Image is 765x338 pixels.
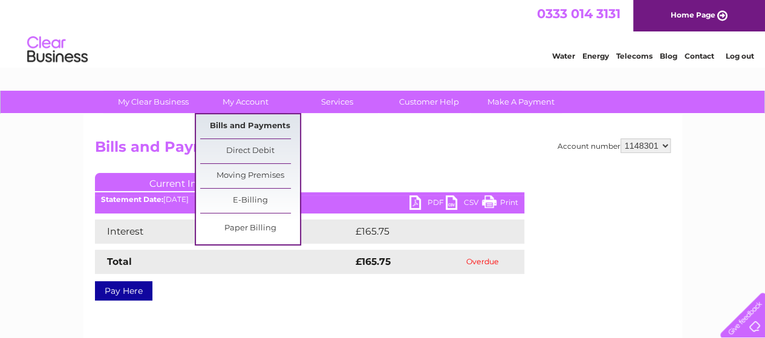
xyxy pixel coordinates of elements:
[552,51,575,60] a: Water
[409,195,446,213] a: PDF
[660,51,677,60] a: Blog
[200,114,300,138] a: Bills and Payments
[27,31,88,68] img: logo.png
[558,138,671,153] div: Account number
[95,138,671,161] h2: Bills and Payments
[200,189,300,213] a: E-Billing
[446,195,482,213] a: CSV
[103,91,203,113] a: My Clear Business
[353,219,502,244] td: £165.75
[582,51,609,60] a: Energy
[441,250,524,274] td: Overdue
[287,91,387,113] a: Services
[200,164,300,188] a: Moving Premises
[356,256,391,267] strong: £165.75
[95,195,524,204] div: [DATE]
[101,195,163,204] b: Statement Date:
[725,51,754,60] a: Log out
[537,6,620,21] a: 0333 014 3131
[95,281,152,301] a: Pay Here
[195,91,295,113] a: My Account
[616,51,653,60] a: Telecoms
[107,256,132,267] strong: Total
[97,7,669,59] div: Clear Business is a trading name of Verastar Limited (registered in [GEOGRAPHIC_DATA] No. 3667643...
[685,51,714,60] a: Contact
[471,91,571,113] a: Make A Payment
[95,219,353,244] td: Interest
[200,216,300,241] a: Paper Billing
[95,173,276,191] a: Current Invoice
[200,139,300,163] a: Direct Debit
[482,195,518,213] a: Print
[379,91,479,113] a: Customer Help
